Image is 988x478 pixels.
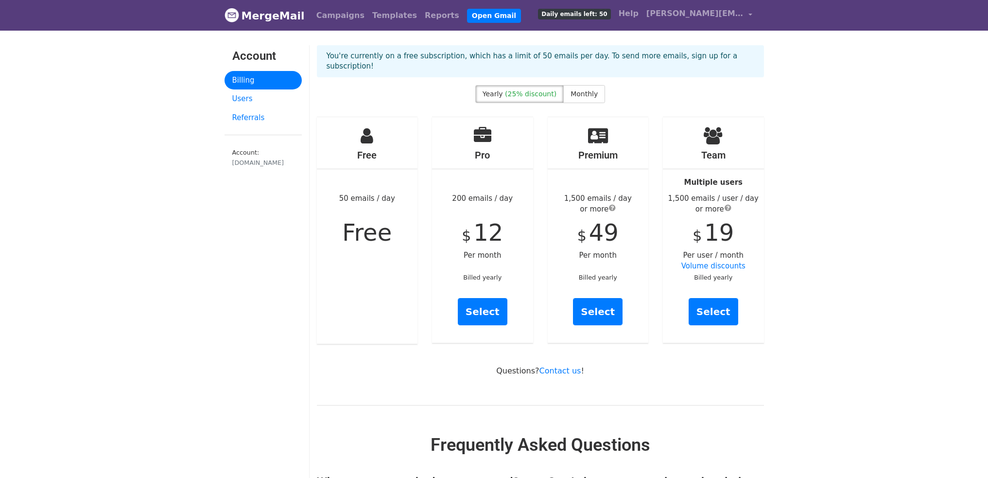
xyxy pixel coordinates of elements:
[327,51,754,71] p: You're currently on a free subscription, which has a limit of 50 emails per day. To send more ema...
[225,71,302,90] a: Billing
[681,262,745,270] a: Volume discounts
[534,4,614,23] a: Daily emails left: 50
[232,149,294,167] small: Account:
[312,6,368,25] a: Campaigns
[225,5,305,26] a: MergeMail
[663,149,764,161] h4: Team
[317,117,418,344] div: 50 emails / day
[571,90,598,98] span: Monthly
[432,149,533,161] h4: Pro
[458,298,507,325] a: Select
[473,219,503,246] span: 12
[548,193,649,215] div: 1,500 emails / day or more
[368,6,421,25] a: Templates
[317,435,764,456] h2: Frequently Asked Questions
[684,178,743,187] strong: Multiple users
[225,89,302,108] a: Users
[483,90,503,98] span: Yearly
[704,219,734,246] span: 19
[589,219,619,246] span: 49
[225,108,302,127] a: Referrals
[467,9,521,23] a: Open Gmail
[579,274,617,281] small: Billed yearly
[663,117,764,343] div: Per user / month
[573,298,623,325] a: Select
[505,90,556,98] span: (25% discount)
[432,117,533,343] div: 200 emails / day Per month
[462,227,471,244] span: $
[342,219,392,246] span: Free
[577,227,587,244] span: $
[232,49,294,63] h3: Account
[225,8,239,22] img: MergeMail logo
[689,298,738,325] a: Select
[317,366,764,376] p: Questions? !
[232,158,294,167] div: [DOMAIN_NAME]
[538,9,610,19] span: Daily emails left: 50
[615,4,642,23] a: Help
[693,227,702,244] span: $
[421,6,463,25] a: Reports
[663,193,764,215] div: 1,500 emails / user / day or more
[694,274,732,281] small: Billed yearly
[548,117,649,343] div: Per month
[317,149,418,161] h4: Free
[646,8,744,19] span: [PERSON_NAME][EMAIL_ADDRESS][DOMAIN_NAME]
[548,149,649,161] h4: Premium
[463,274,502,281] small: Billed yearly
[642,4,756,27] a: [PERSON_NAME][EMAIL_ADDRESS][DOMAIN_NAME]
[539,366,581,375] a: Contact us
